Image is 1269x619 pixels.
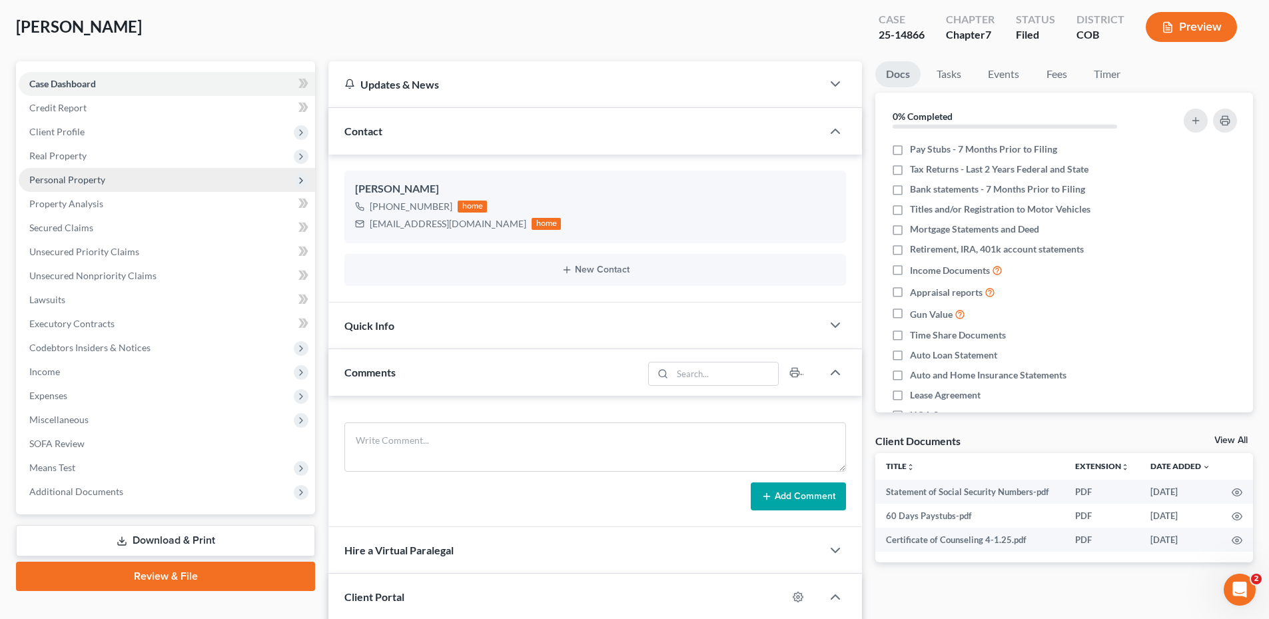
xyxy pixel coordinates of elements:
[1016,12,1055,27] div: Status
[875,61,921,87] a: Docs
[910,368,1066,382] span: Auto and Home Insurance Statements
[910,143,1057,156] span: Pay Stubs - 7 Months Prior to Filing
[1076,12,1124,27] div: District
[344,544,454,556] span: Hire a Virtual Paralegal
[1064,480,1140,504] td: PDF
[910,328,1006,342] span: Time Share Documents
[29,366,60,377] span: Income
[1035,61,1078,87] a: Fees
[879,27,925,43] div: 25-14866
[532,218,561,230] div: home
[1140,528,1221,552] td: [DATE]
[879,12,925,27] div: Case
[29,294,65,305] span: Lawsuits
[1140,504,1221,528] td: [DATE]
[1016,27,1055,43] div: Filed
[1121,463,1129,471] i: unfold_more
[29,414,89,425] span: Miscellaneous
[1251,574,1262,584] span: 2
[926,61,972,87] a: Tasks
[910,163,1088,176] span: Tax Returns - Last 2 Years Federal and State
[19,264,315,288] a: Unsecured Nonpriority Claims
[19,240,315,264] a: Unsecured Priority Claims
[16,562,315,591] a: Review & File
[910,408,976,422] span: HOA Statement
[29,318,115,329] span: Executory Contracts
[1146,12,1237,42] button: Preview
[19,216,315,240] a: Secured Claims
[673,362,779,385] input: Search...
[893,111,953,122] strong: 0% Completed
[344,77,806,91] div: Updates & News
[19,72,315,96] a: Case Dashboard
[29,222,93,233] span: Secured Claims
[29,198,103,209] span: Property Analysis
[946,27,995,43] div: Chapter
[16,525,315,556] a: Download & Print
[19,288,315,312] a: Lawsuits
[751,482,846,510] button: Add Comment
[29,462,75,473] span: Means Test
[29,270,157,281] span: Unsecured Nonpriority Claims
[1202,463,1210,471] i: expand_more
[910,243,1084,256] span: Retirement, IRA, 401k account statements
[910,308,953,321] span: Gun Value
[16,17,142,36] span: [PERSON_NAME]
[946,12,995,27] div: Chapter
[1064,504,1140,528] td: PDF
[1150,461,1210,471] a: Date Added expand_more
[29,126,85,137] span: Client Profile
[1224,574,1256,606] iframe: Intercom live chat
[1140,480,1221,504] td: [DATE]
[370,200,452,213] div: [PHONE_NUMBER]
[29,342,151,353] span: Codebtors Insiders & Notices
[886,461,915,471] a: Titleunfold_more
[29,78,96,89] span: Case Dashboard
[1083,61,1131,87] a: Timer
[875,528,1064,552] td: Certificate of Counseling 4-1.25.pdf
[985,28,991,41] span: 7
[370,217,526,231] div: [EMAIL_ADDRESS][DOMAIN_NAME]
[910,223,1039,236] span: Mortgage Statements and Deed
[458,201,487,213] div: home
[344,590,404,603] span: Client Portal
[875,480,1064,504] td: Statement of Social Security Numbers-pdf
[910,264,990,277] span: Income Documents
[910,183,1085,196] span: Bank statements - 7 Months Prior to Filing
[29,246,139,257] span: Unsecured Priority Claims
[344,125,382,137] span: Contact
[1214,436,1248,445] a: View All
[355,181,835,197] div: [PERSON_NAME]
[29,150,87,161] span: Real Property
[19,312,315,336] a: Executory Contracts
[29,102,87,113] span: Credit Report
[1076,27,1124,43] div: COB
[29,438,85,449] span: SOFA Review
[910,348,997,362] span: Auto Loan Statement
[344,319,394,332] span: Quick Info
[907,463,915,471] i: unfold_more
[910,388,981,402] span: Lease Agreement
[910,286,983,299] span: Appraisal reports
[19,96,315,120] a: Credit Report
[29,390,67,401] span: Expenses
[1075,461,1129,471] a: Extensionunfold_more
[19,432,315,456] a: SOFA Review
[875,434,961,448] div: Client Documents
[29,486,123,497] span: Additional Documents
[19,192,315,216] a: Property Analysis
[344,366,396,378] span: Comments
[355,265,835,275] button: New Contact
[977,61,1030,87] a: Events
[1064,528,1140,552] td: PDF
[910,203,1090,216] span: Titles and/or Registration to Motor Vehicles
[875,504,1064,528] td: 60 Days Paystubs-pdf
[29,174,105,185] span: Personal Property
